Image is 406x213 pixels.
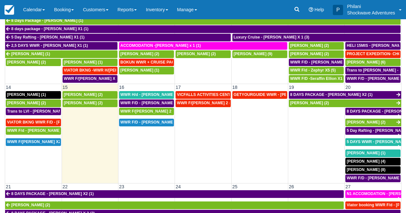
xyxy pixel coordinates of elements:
[6,59,61,66] a: [PERSON_NAME] (2)
[6,127,61,135] a: WWR F/d - [PERSON_NAME] X1 (1)
[64,60,103,64] span: [PERSON_NAME] (1)
[177,52,216,56] span: [PERSON_NAME] (2)
[345,166,401,174] a: [PERSON_NAME] (8)
[7,128,73,133] span: WWR F/d - [PERSON_NAME] X1 (1)
[5,34,231,41] a: 5 Day Rafting - [PERSON_NAME] X1 (1)
[118,184,125,189] span: 23
[345,50,401,58] a: PROJECT EXPEDITION- CHOBE SAFARI - [GEOGRAPHIC_DATA][PERSON_NAME] 2 (2)
[177,101,234,105] span: WWR F/[PERSON_NAME] 2 (2)
[6,138,61,146] a: WWR F/[PERSON_NAME] X2 (1)
[345,149,401,157] a: [PERSON_NAME] (1)
[120,68,159,72] span: [PERSON_NAME] (1)
[176,91,230,99] a: VICFALLS ACTIVITIES CENTER - HELICOPTER -[PERSON_NAME] X 4 (4)
[5,25,401,33] a: 8 days package - [PERSON_NAME] X1 (1)
[5,201,344,209] a: [PERSON_NAME] (2)
[232,85,238,90] span: 18
[345,175,401,182] a: WWR F/D - [PERSON_NAME] X 1 (1)
[347,159,385,164] span: [PERSON_NAME] (4)
[175,184,181,189] span: 24
[6,91,61,99] a: [PERSON_NAME] (1)
[63,75,117,83] a: WWR F/[PERSON_NAME] X 1 (2)
[345,127,401,135] a: 5 Day Rafting - [PERSON_NAME] X2 (2)
[11,52,50,56] span: [PERSON_NAME] (1)
[5,17,401,25] a: 8 Days Package - [PERSON_NAME] (1)
[63,67,117,74] a: VIATOR BKNG -WWR H/[PERSON_NAME] X 2 (2)
[5,42,117,50] a: 2,5 DAYS WWR - [PERSON_NAME] X1 (1)
[11,27,89,31] span: 8 days package - [PERSON_NAME] X1 (1)
[119,119,174,126] a: WWR F/D - [PERSON_NAME] 4 (4)
[5,85,12,90] span: 14
[288,85,295,90] span: 19
[177,92,313,97] span: VICFALLS ACTIVITIES CENTER - HELICOPTER -[PERSON_NAME] X 4 (4)
[345,67,401,74] a: Trans to [PERSON_NAME] - [PERSON_NAME] X 1 (2)
[176,99,230,107] a: WWR F/[PERSON_NAME] 2 (2)
[232,91,287,99] a: GETYOURGUIDE WWR - [PERSON_NAME] X 9 (9)
[5,184,12,189] span: 21
[345,75,401,83] a: WWR F/D - [PERSON_NAME] X2 (2)
[175,85,181,90] span: 17
[7,109,77,114] span: Trans to LVI - [PERSON_NAME] X1 (1)
[5,50,117,58] a: [PERSON_NAME] (1)
[11,43,88,48] span: 2,5 DAYS WWR - [PERSON_NAME] X1 (1)
[345,158,401,166] a: [PERSON_NAME] (4)
[7,120,102,124] span: VIATOR BKNG WWR F/D - [PERSON_NAME] X 1 (1)
[345,108,401,115] a: 8 DAYS PACKAGE - [PERSON_NAME] X 2 (2)
[289,50,344,58] a: [PERSON_NAME] (2)
[290,60,357,64] span: WWR F/D - [PERSON_NAME] X 2 (2)
[345,138,401,146] a: 5 DAYS WWR - [PERSON_NAME] (2)
[64,101,103,105] span: [PERSON_NAME] (2)
[7,101,46,105] span: [PERSON_NAME] (2)
[347,3,395,10] p: Philani
[64,92,103,97] span: [PERSON_NAME] (2)
[4,5,14,15] img: checkfront-main-nav-mini-logo.png
[118,85,125,90] span: 16
[234,92,326,97] span: GETYOURGUIDE WWR - [PERSON_NAME] X 9 (9)
[345,59,401,66] a: [PERSON_NAME] (6)
[176,50,230,58] a: [PERSON_NAME] (2)
[289,75,344,83] a: WWR F/D -Seraffin Ellion X1 (1)
[120,43,201,48] span: ACCOMODATION -[PERSON_NAME] x 1 (1)
[120,60,247,64] span: BOKUN WWR + CRUISE PACKAGE - [PERSON_NAME] South X 2 (2)
[290,76,348,81] span: WWR F/D -Seraffin Ellion X1 (1)
[63,91,117,99] a: [PERSON_NAME] (2)
[289,91,401,99] a: 8 DAYS PACKAGE - [PERSON_NAME] X2 (1)
[347,151,385,155] span: [PERSON_NAME] (1)
[309,7,313,12] i: Help
[234,52,272,56] span: [PERSON_NAME] (9)
[119,59,174,66] a: BOKUN WWR + CRUISE PACKAGE - [PERSON_NAME] South X 2 (2)
[11,192,94,196] span: 8 DAYS PACKAGE - [PERSON_NAME] X2 (1)
[345,184,351,189] span: 27
[288,184,295,189] span: 26
[290,52,329,56] span: [PERSON_NAME] (2)
[7,60,46,64] span: [PERSON_NAME] (2)
[11,35,84,39] span: 5 Day Rafting - [PERSON_NAME] X1 (1)
[345,190,401,198] a: N1 ACCOMODATION - [PERSON_NAME] X 2 (2)
[120,120,184,124] span: WWR F/D - [PERSON_NAME] 4 (4)
[63,99,117,107] a: [PERSON_NAME] (2)
[232,34,401,41] a: Luxury Cruise - [PERSON_NAME] X 1 (3)
[347,120,385,124] span: [PERSON_NAME] (2)
[120,52,159,56] span: [PERSON_NAME] (2)
[347,60,385,64] span: [PERSON_NAME] (6)
[289,99,401,107] a: [PERSON_NAME] (2)
[62,85,68,90] span: 15
[7,140,67,144] span: WWR F/[PERSON_NAME] X2 (1)
[6,99,61,107] a: [PERSON_NAME] (2)
[289,42,344,50] a: [PERSON_NAME] (2)
[290,43,329,48] span: [PERSON_NAME] (2)
[120,109,177,114] span: WWR F/[PERSON_NAME] 2 (2)
[232,184,238,189] span: 25
[120,92,186,97] span: WWR H/d - [PERSON_NAME] X3 (3)
[345,201,401,209] a: Viator booking WWR F/d - [PERSON_NAME] 3 (3)
[5,190,344,198] a: 8 DAYS PACKAGE - [PERSON_NAME] X2 (1)
[234,35,309,39] span: Luxury Cruise - [PERSON_NAME] X 1 (3)
[120,101,186,105] span: WWR F/D - [PERSON_NAME] X3 (3)
[347,10,395,16] p: Shockwave Adventures
[345,85,351,90] span: 20
[290,68,336,72] span: WWR F/d - Zephyr X5 (5)
[11,203,50,207] span: [PERSON_NAME] (2)
[7,92,46,97] span: [PERSON_NAME] (1)
[119,67,174,74] a: [PERSON_NAME] (1)
[119,99,174,107] a: WWR F/D - [PERSON_NAME] X3 (3)
[6,108,61,115] a: Trans to LVI - [PERSON_NAME] X1 (1)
